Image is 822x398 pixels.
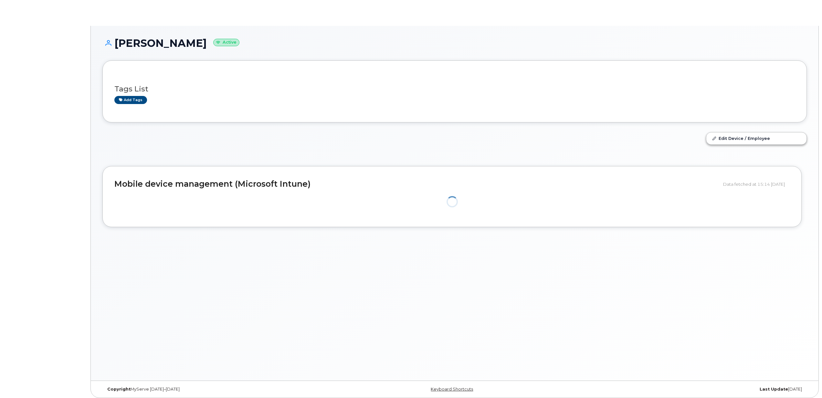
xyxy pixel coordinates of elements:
[431,387,473,392] a: Keyboard Shortcuts
[760,387,788,392] strong: Last Update
[102,37,807,49] h1: [PERSON_NAME]
[114,96,147,104] a: Add tags
[723,178,790,190] div: Data fetched at 15:14 [DATE]
[706,132,806,144] a: Edit Device / Employee
[213,39,239,46] small: Active
[107,387,131,392] strong: Copyright
[102,387,337,392] div: MyServe [DATE]–[DATE]
[114,180,718,189] h2: Mobile device management (Microsoft Intune)
[572,387,807,392] div: [DATE]
[114,85,795,93] h3: Tags List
